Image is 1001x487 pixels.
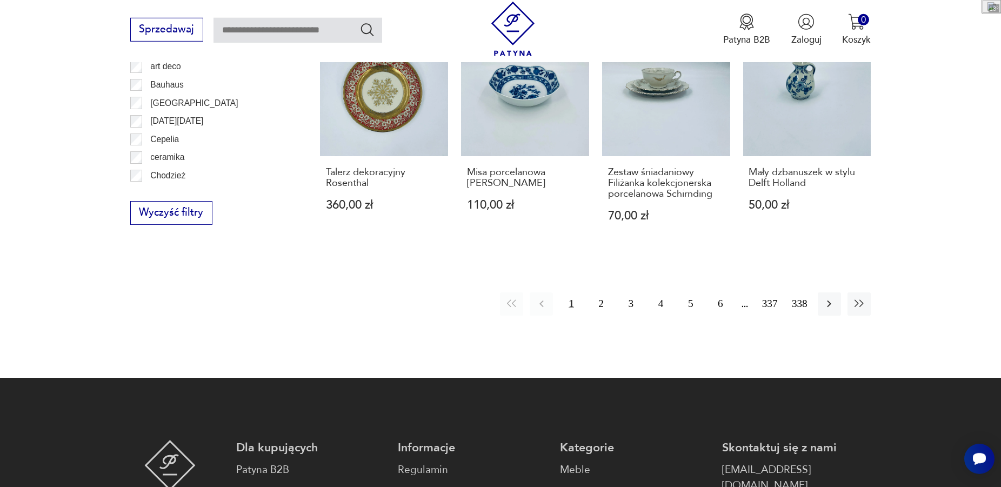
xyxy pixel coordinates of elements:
[788,292,811,316] button: 338
[608,167,724,200] h3: Zestaw śniadaniowy Filiżanka kolekcjonerska porcelanowa Schirnding
[150,186,183,201] p: Ćmielów
[723,14,770,46] button: Patyna B2B
[608,210,724,222] p: 70,00 zł
[985,1,999,12] img: 34.png
[236,462,385,478] a: Patyna B2B
[467,199,583,211] p: 110,00 zł
[798,14,815,30] img: Ikonka użytkownika
[326,167,442,189] h3: Talerz dekoracyjny Rosenthal
[150,132,179,146] p: Cepelia
[130,26,203,35] a: Sprzedawaj
[150,114,203,128] p: [DATE][DATE]
[320,29,448,247] a: Talerz dekoracyjny RosenthalTalerz dekoracyjny Rosenthal360,00 zł
[964,444,995,474] iframe: Smartsupp widget button
[150,169,185,183] p: Chodzież
[486,2,540,56] img: Patyna - sklep z meblami i dekoracjami vintage
[738,14,755,30] img: Ikona medalu
[758,292,782,316] button: 337
[723,14,770,46] a: Ikona medaluPatyna B2B
[709,292,732,316] button: 6
[150,96,238,110] p: [GEOGRAPHIC_DATA]
[326,199,442,211] p: 360,00 zł
[150,59,181,74] p: art deco
[359,22,375,37] button: Szukaj
[842,34,871,46] p: Koszyk
[602,29,730,247] a: Zestaw śniadaniowy Filiżanka kolekcjonerska porcelanowa SchirndingZestaw śniadaniowy Filiżanka ko...
[679,292,702,316] button: 5
[467,167,583,189] h3: Misa porcelanowa [PERSON_NAME]
[150,150,184,164] p: ceramika
[989,4,999,12] div: 13°
[560,462,709,478] a: Meble
[848,14,865,30] img: Ikona koszyka
[236,440,385,456] p: Dla kupujących
[130,18,203,42] button: Sprzedawaj
[590,292,613,316] button: 2
[722,440,871,456] p: Skontaktuj się z nami
[749,167,865,189] h3: Mały dzbanuszek w stylu Delft Holland
[649,292,672,316] button: 4
[560,440,709,456] p: Kategorie
[842,14,871,46] button: 0Koszyk
[150,78,184,92] p: Bauhaus
[723,34,770,46] p: Patyna B2B
[619,292,643,316] button: 3
[749,199,865,211] p: 50,00 zł
[791,14,822,46] button: Zaloguj
[743,29,871,247] a: Mały dzbanuszek w stylu Delft HollandMały dzbanuszek w stylu Delft Holland50,00 zł
[559,292,583,316] button: 1
[398,462,547,478] a: Regulamin
[791,34,822,46] p: Zaloguj
[130,201,212,225] button: Wyczyść filtry
[461,29,589,247] a: Misa porcelanowa Oscar SchallerMisa porcelanowa [PERSON_NAME]110,00 zł
[398,440,547,456] p: Informacje
[858,14,869,25] div: 0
